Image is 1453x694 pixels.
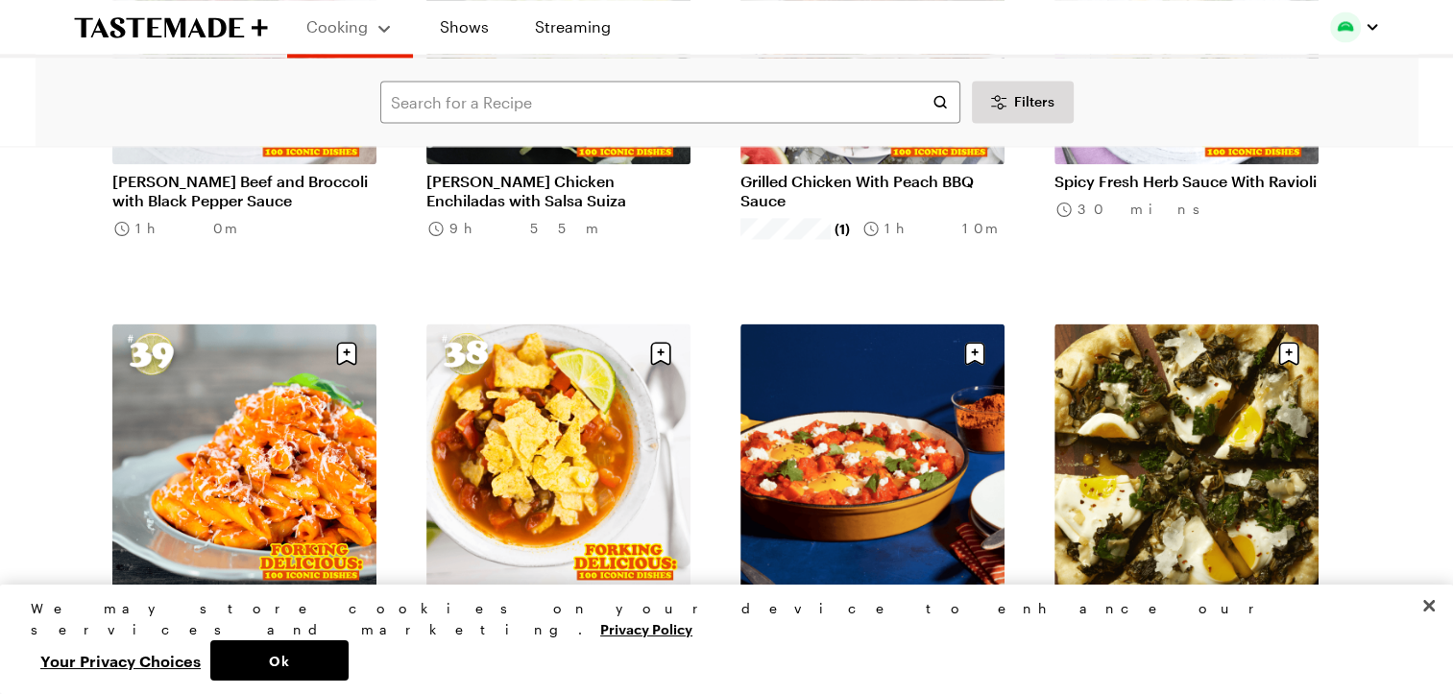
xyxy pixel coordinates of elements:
[426,172,690,210] a: [PERSON_NAME] Chicken Enchiladas with Salsa Suiza
[740,172,1005,210] a: Grilled Chicken With Peach BBQ Sauce
[31,640,210,681] button: Your Privacy Choices
[1271,335,1307,371] button: Save recipe
[642,335,679,371] button: Save recipe
[74,16,268,38] a: To Tastemade Home Page
[306,17,368,36] span: Cooking
[1330,12,1361,42] img: Profile picture
[1054,172,1319,191] a: Spicy Fresh Herb Sauce With Ravioli
[31,598,1406,640] div: We may store cookies on your device to enhance our services and marketing.
[1408,585,1450,627] button: Close
[380,81,960,123] input: Search for a Recipe
[210,640,349,681] button: Ok
[972,81,1074,123] button: Desktop filters
[306,8,394,46] button: Cooking
[1330,12,1380,42] button: Profile picture
[1014,92,1054,111] span: Filters
[328,335,365,371] button: Save recipe
[31,598,1406,681] div: Privacy
[112,172,376,210] a: [PERSON_NAME] Beef and Broccoli with Black Pepper Sauce
[957,335,993,371] button: Save recipe
[600,619,692,637] a: More information about your privacy, opens in a new tab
